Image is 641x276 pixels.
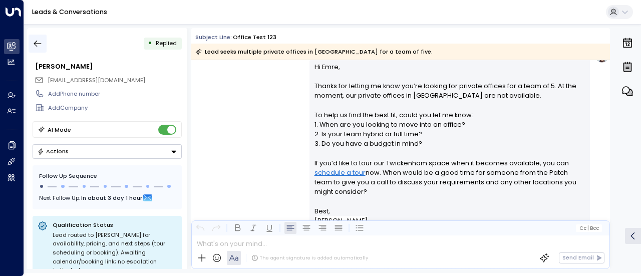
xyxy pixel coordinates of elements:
[48,125,71,135] div: AI Mode
[148,36,152,51] div: •
[194,222,206,234] button: Undo
[33,144,182,159] button: Actions
[156,39,177,47] span: Replied
[579,225,599,231] span: Cc Bcc
[32,8,107,16] a: Leads & Conversations
[587,225,589,231] span: |
[314,62,585,206] p: Hi Emre, Thanks for letting me know you’re looking for private offices for a team of 5. At the mo...
[53,221,177,229] p: Qualification Status
[251,254,368,261] div: The agent signature is added automatically
[314,216,368,225] span: [PERSON_NAME]
[314,168,366,177] a: schedule a tour
[48,76,145,84] span: [EMAIL_ADDRESS][DOMAIN_NAME]
[81,192,142,203] span: In about 3 day 1 hour
[233,33,276,42] div: Office Test 123
[35,62,181,71] div: [PERSON_NAME]
[48,76,145,85] span: emre@getuniti.com
[33,144,182,159] div: Button group with a nested menu
[37,148,69,155] div: Actions
[48,104,181,112] div: AddCompany
[195,47,433,57] div: Lead seeks multiple private offices in [GEOGRAPHIC_DATA] for a team of five.
[314,206,330,216] span: Best,
[210,222,222,234] button: Redo
[48,90,181,98] div: AddPhone number
[53,231,177,275] div: Lead routed to [PERSON_NAME] for availability, pricing, and next steps (tour scheduling or bookin...
[39,192,175,203] div: Next Follow Up:
[39,172,175,180] div: Follow Up Sequence
[195,33,232,41] span: Subject Line:
[576,224,602,232] button: Cc|Bcc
